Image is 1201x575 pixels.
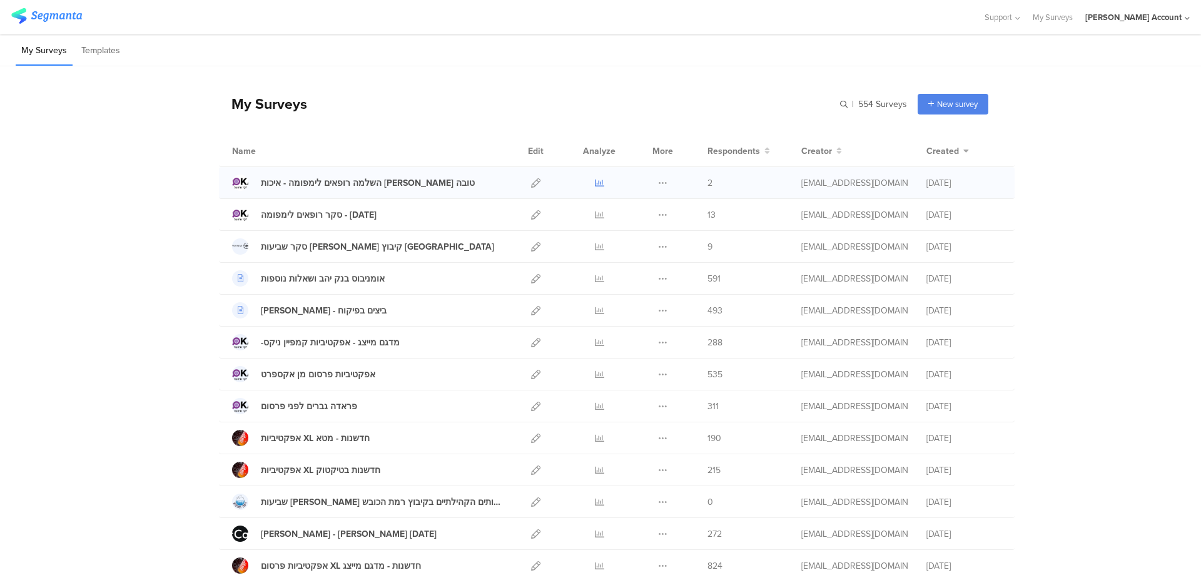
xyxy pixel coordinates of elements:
a: אומניבוס בנק יהב ושאלות נוספות [232,270,385,287]
div: אסף פינק - ביצים בפיקוח [261,304,387,317]
div: [DATE] [926,559,1001,572]
div: miri@miridikman.co.il [801,464,908,477]
button: Creator [801,145,842,158]
span: 311 [707,400,719,413]
a: אפקטיביות פרסום XL חדשנות - מדגם מייצג [232,557,421,574]
div: השלמה רופאים לימפומה - איכות חיים טובה [261,176,475,190]
span: 2 [707,176,712,190]
a: שביעות [PERSON_NAME] מהשירותים הקהילתיים בקיבוץ רמת הכובש [232,494,504,510]
span: 9 [707,240,712,253]
span: New survey [937,98,978,110]
div: miri@miridikman.co.il [801,272,908,285]
div: miri@miridikman.co.il [801,400,908,413]
div: [DATE] [926,240,1001,253]
div: miri@miridikman.co.il [801,304,908,317]
div: Edit [522,135,549,166]
span: Creator [801,145,832,158]
div: miri@miridikman.co.il [801,432,908,445]
div: סקר שביעות רצון קיבוץ כנרת [261,240,494,253]
div: [DATE] [926,400,1001,413]
div: miri@miridikman.co.il [801,559,908,572]
div: אפקטיביות פרסום XL חדשנות - מדגם מייצג [261,559,421,572]
span: Support [985,11,1012,23]
div: אפקטיביות XL חדשנות - מטא [261,432,370,445]
span: 190 [707,432,721,445]
div: miri@miridikman.co.il [801,240,908,253]
div: סקר מקאן - גל 7 ספטמבר 25 [261,527,437,541]
div: סקר רופאים לימפומה - ספטמבר 2025 [261,208,377,221]
div: My Surveys [219,93,307,114]
div: miri@miridikman.co.il [801,176,908,190]
span: 288 [707,336,722,349]
div: [DATE] [926,527,1001,541]
div: [DATE] [926,464,1001,477]
span: 535 [707,368,722,381]
span: 493 [707,304,722,317]
div: More [649,135,676,166]
span: 824 [707,559,722,572]
a: אפקטיביות XL חדשנות - מטא [232,430,370,446]
div: [DATE] [926,272,1001,285]
div: אפקטיביות XL חדשנות בטיקטוק [261,464,380,477]
a: סקר רופאים לימפומה - [DATE] [232,206,377,223]
div: [DATE] [926,176,1001,190]
button: Created [926,145,969,158]
div: Analyze [580,135,618,166]
span: 13 [707,208,716,221]
div: [DATE] [926,208,1001,221]
div: miri@miridikman.co.il [801,496,908,509]
div: [DATE] [926,496,1001,509]
div: miri@miridikman.co.il [801,336,908,349]
span: 554 Surveys [858,98,907,111]
div: אפקטיביות פרסום מן אקספרט [261,368,375,381]
a: -מדגם מייצג - אפקטיביות קמפיין ניקס [232,334,400,350]
div: אומניבוס בנק יהב ושאלות נוספות [261,272,385,285]
span: 272 [707,527,722,541]
a: [PERSON_NAME] - ביצים בפיקוח [232,302,387,318]
span: Respondents [707,145,760,158]
span: 591 [707,272,721,285]
div: [DATE] [926,432,1001,445]
a: השלמה רופאים לימפומה - איכות [PERSON_NAME] טובה [232,175,475,191]
span: | [850,98,856,111]
div: -מדגם מייצג - אפקטיביות קמפיין ניקס [261,336,400,349]
a: [PERSON_NAME] - [PERSON_NAME] [DATE] [232,526,437,542]
a: סקר שביעות [PERSON_NAME] קיבוץ [GEOGRAPHIC_DATA] [232,238,494,255]
div: [DATE] [926,368,1001,381]
div: פראדה גברים לפני פרסום [261,400,357,413]
a: אפקטיביות XL חדשנות בטיקטוק [232,462,380,478]
div: miri@miridikman.co.il [801,208,908,221]
div: [PERSON_NAME] Account [1085,11,1182,23]
div: miri@miridikman.co.il [801,368,908,381]
div: שביעות רצון מהשירותים הקהילתיים בקיבוץ רמת הכובש [261,496,504,509]
button: Respondents [707,145,770,158]
div: Name [232,145,307,158]
div: miri@miridikman.co.il [801,527,908,541]
span: 0 [707,496,713,509]
li: Templates [76,36,126,66]
a: פראדה גברים לפני פרסום [232,398,357,414]
div: [DATE] [926,304,1001,317]
span: 215 [707,464,721,477]
li: My Surveys [16,36,73,66]
span: Created [926,145,959,158]
img: segmanta logo [11,8,82,24]
a: אפקטיביות פרסום מן אקספרט [232,366,375,382]
div: [DATE] [926,336,1001,349]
